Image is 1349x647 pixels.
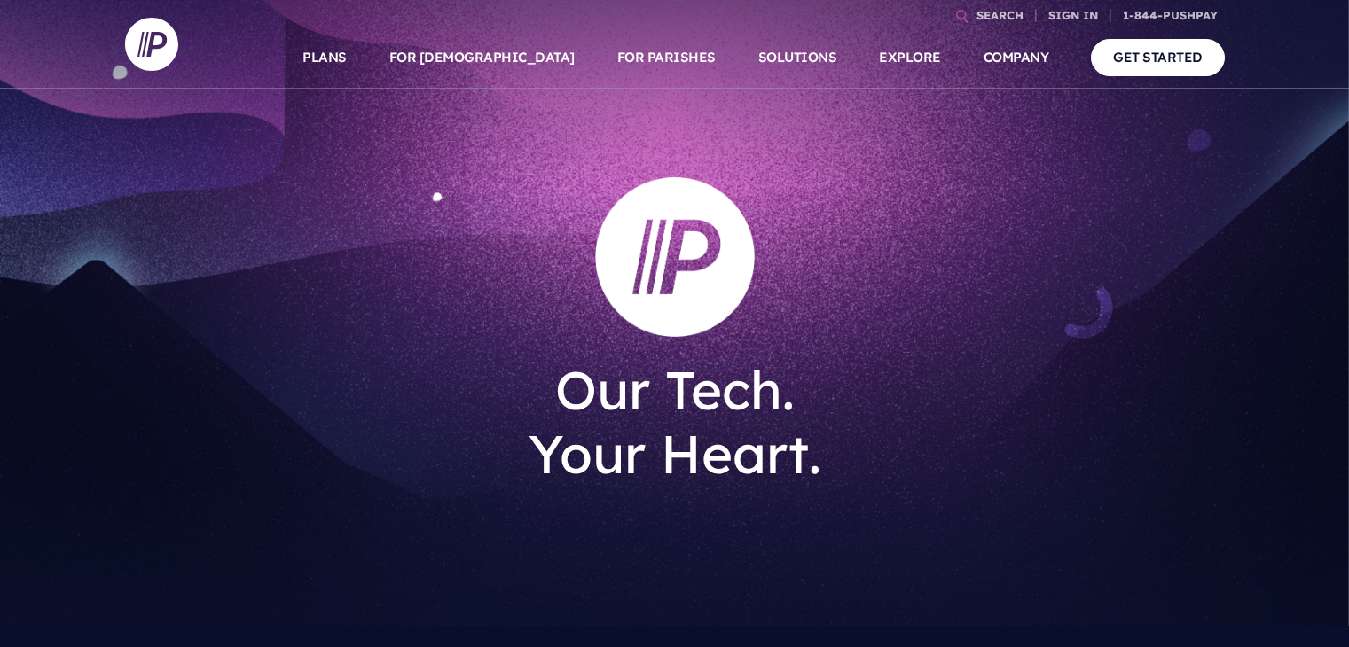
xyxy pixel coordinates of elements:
[984,27,1049,89] a: COMPANY
[617,27,716,89] a: FOR PARISHES
[414,344,936,500] h1: Our Tech. Your Heart.
[389,27,575,89] a: FOR [DEMOGRAPHIC_DATA]
[879,27,941,89] a: EXPLORE
[1091,39,1225,75] a: GET STARTED
[758,27,837,89] a: SOLUTIONS
[302,27,347,89] a: PLANS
